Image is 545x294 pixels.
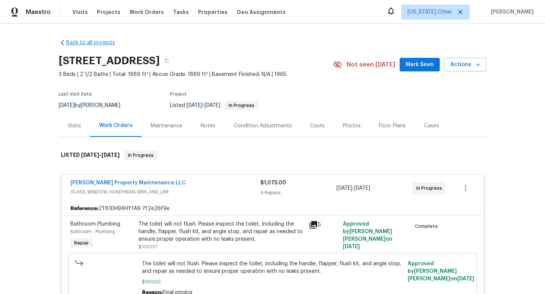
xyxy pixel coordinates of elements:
[336,184,370,192] span: -
[408,8,452,16] span: [US_STATE] Other
[142,278,403,286] span: $100.00
[260,189,336,197] div: 4 Repairs
[201,122,215,130] div: Notes
[415,223,441,230] span: Complete
[424,122,439,130] div: Cases
[26,8,51,16] span: Maestro
[139,244,157,249] span: $100.00
[125,152,157,159] span: In Progress
[142,260,403,275] span: The toilet will not flush. Please inspect the toilet, including the handle, flapper, flush kit, a...
[81,152,99,158] span: [DATE]
[354,186,370,191] span: [DATE]
[406,60,434,70] span: Mark Seen
[151,122,182,130] div: Maintenance
[59,143,486,167] div: LISTED [DATE]-[DATE]In Progress
[72,8,88,16] span: Visits
[173,9,189,15] span: Tasks
[310,122,325,130] div: Costs
[59,71,333,78] span: 3 Beds | 2 1/2 Baths | Total: 1889 ft² | Above Grade: 1889 ft² | Basement Finished: N/A | 1965
[139,220,304,243] div: The toilet will not flush. Please inspect the toilet, including the handle, flapper, flush kit, a...
[70,180,186,186] a: [PERSON_NAME] Property Maintenance LLC
[408,261,474,282] span: Approved by [PERSON_NAME] [PERSON_NAME] on
[59,92,92,96] span: Last Visit Date
[416,184,445,192] span: In Progress
[81,152,120,158] span: -
[343,244,360,249] span: [DATE]
[226,103,257,108] span: In Progress
[101,152,120,158] span: [DATE]
[70,188,260,196] span: GLASS_WINDOW, HANDYMAN, BRN_AND_LRR
[187,103,202,108] span: [DATE]
[237,8,286,16] span: Geo Assignments
[457,276,474,282] span: [DATE]
[187,103,220,108] span: -
[160,54,173,68] button: Copy Address
[400,58,440,72] button: Mark Seen
[59,39,131,46] a: Back to all projects
[61,151,120,160] h6: LISTED
[444,58,486,72] button: Actions
[170,103,258,108] span: Listed
[309,220,338,229] div: 5
[97,8,120,16] span: Projects
[59,103,75,108] span: [DATE]
[170,92,187,96] span: Project
[68,122,81,130] div: Visits
[99,122,132,129] div: Work Orders
[343,122,361,130] div: Photos
[488,8,534,16] span: [PERSON_NAME]
[70,221,120,227] span: Bathroom Plumbing
[234,122,292,130] div: Condition Adjustments
[129,8,164,16] span: Work Orders
[347,61,395,68] span: Not seen [DATE]
[450,60,480,70] span: Actions
[343,221,392,249] span: Approved by [PERSON_NAME] [PERSON_NAME] on
[198,8,227,16] span: Properties
[59,57,160,65] h2: [STREET_ADDRESS]
[70,205,98,212] b: Reference:
[379,122,406,130] div: Floor Plans
[260,180,286,186] span: $1,075.00
[204,103,220,108] span: [DATE]
[71,239,92,247] span: Repair
[336,186,352,191] span: [DATE]
[61,202,484,215] div: 2T81DH9XHY1A9-7f2e26f9e
[59,101,129,110] div: by [PERSON_NAME]
[70,229,115,234] span: Bathroom - Plumbing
